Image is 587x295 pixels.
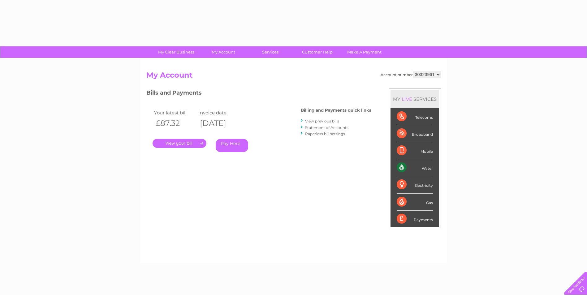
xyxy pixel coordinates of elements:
[381,71,441,78] div: Account number
[153,109,197,117] td: Your latest bill
[197,117,241,130] th: [DATE]
[397,159,433,176] div: Water
[301,108,371,113] h4: Billing and Payments quick links
[216,139,248,152] a: Pay Here
[397,142,433,159] div: Mobile
[292,46,343,58] a: Customer Help
[397,125,433,142] div: Broadband
[198,46,249,58] a: My Account
[397,176,433,193] div: Electricity
[153,117,197,130] th: £87.32
[397,108,433,125] div: Telecoms
[305,131,345,136] a: Paperless bill settings
[146,71,441,83] h2: My Account
[197,109,241,117] td: Invoice date
[245,46,296,58] a: Services
[305,119,339,123] a: View previous bills
[153,139,206,148] a: .
[151,46,202,58] a: My Clear Business
[146,88,371,99] h3: Bills and Payments
[400,96,413,102] div: LIVE
[339,46,390,58] a: Make A Payment
[397,194,433,211] div: Gas
[397,211,433,227] div: Payments
[305,125,348,130] a: Statement of Accounts
[391,90,439,108] div: MY SERVICES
